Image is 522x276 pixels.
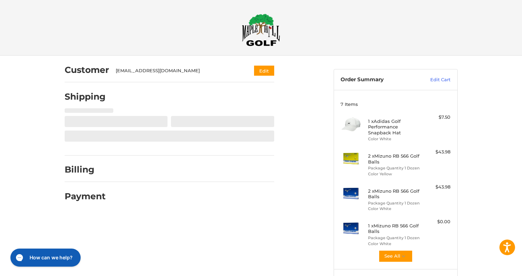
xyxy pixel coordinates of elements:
[368,206,421,212] li: Color White
[7,246,83,269] iframe: Gorgias live chat messenger
[65,91,106,102] h2: Shipping
[368,136,421,142] li: Color White
[415,76,450,83] a: Edit Cart
[254,66,274,76] button: Edit
[423,184,450,191] div: $43.98
[341,101,450,107] h3: 7 Items
[368,188,421,200] h4: 2 x Mizuno RB 566 Golf Balls
[368,171,421,177] li: Color Yellow
[65,65,109,75] h2: Customer
[65,191,106,202] h2: Payment
[368,200,421,206] li: Package Quantity 1 Dozen
[242,14,280,46] img: Maple Hill Golf
[368,118,421,135] h4: 1 x Adidas Golf Performance Snapback Hat
[368,241,421,247] li: Color White
[368,235,421,241] li: Package Quantity 1 Dozen
[423,218,450,225] div: $0.00
[368,165,421,171] li: Package Quantity 1 Dozen
[378,250,413,262] button: See All
[423,114,450,121] div: $7.50
[65,164,105,175] h2: Billing
[116,67,240,74] div: [EMAIL_ADDRESS][DOMAIN_NAME]
[423,149,450,156] div: $43.98
[341,76,415,83] h3: Order Summary
[368,223,421,234] h4: 1 x Mizuno RB 566 Golf Balls
[368,153,421,165] h4: 2 x Mizuno RB 566 Golf Balls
